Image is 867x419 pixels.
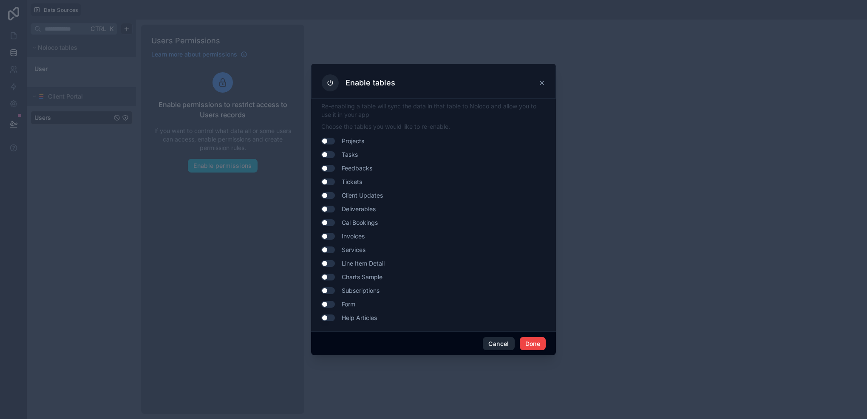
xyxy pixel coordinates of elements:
[342,137,364,145] span: Projects
[342,300,355,309] span: Form
[342,246,365,254] span: Services
[342,164,372,173] span: Feedbacks
[342,314,377,322] span: Help Articles
[342,191,383,200] span: Client Updates
[321,102,546,119] p: Re-enabling a table will sync the data in that table to Noloco and allow you to use it in your app
[520,337,546,351] button: Done
[346,78,395,88] h3: Enable tables
[342,286,380,295] span: Subscriptions
[342,178,362,186] span: Tickets
[342,218,378,227] span: Cal Bookings
[342,232,365,241] span: Invoices
[342,273,382,281] span: Charts Sample
[321,122,546,131] p: Choose the tables you would like to re-enable.
[342,259,385,268] span: Line Item Detail
[483,337,514,351] button: Cancel
[342,150,358,159] span: Tasks
[342,205,376,213] span: Deliverables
